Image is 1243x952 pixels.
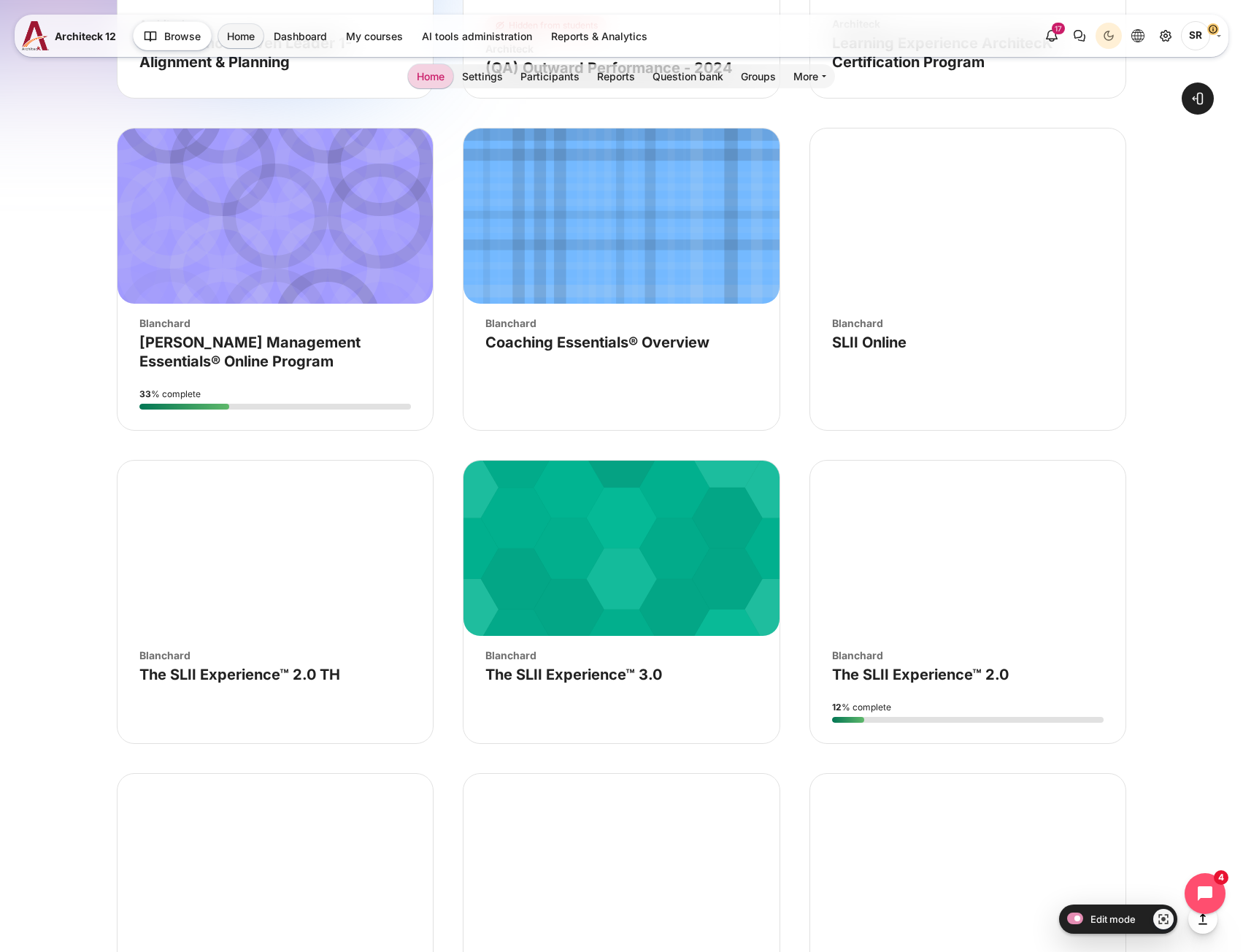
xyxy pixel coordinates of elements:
a: Reports & Analytics [542,24,656,48]
a: Show/Hide - Region [1153,909,1174,929]
div: Blanchard [139,315,411,331]
a: Home [408,64,453,88]
a: [PERSON_NAME] Management Essentials® Online Program [139,334,361,370]
a: Coaching Essentials® Overview [485,334,709,351]
a: Home [218,24,263,48]
a: Settings [453,64,512,88]
a: Question bank [644,64,732,88]
a: Dashboard [265,24,336,48]
button: There are 0 unread conversations [1066,23,1093,49]
a: Reports [588,64,644,88]
div: Show notification window with 17 new notifications [1039,23,1065,49]
a: SLII Online [832,334,907,351]
span: Edit mode [1090,913,1136,925]
div: % complete [832,701,1104,714]
a: (QA) Outward Performance - 2024 [485,59,733,77]
span: Architeck 12 [55,28,116,44]
span: Browse [164,28,201,44]
div: Blanchard [832,648,1104,663]
button: Browse [133,21,212,50]
div: Blanchard [832,315,1104,331]
a: Site administration [1152,23,1179,49]
a: AI tools administration [413,24,541,48]
div: Blanchard [139,648,411,663]
a: More [785,64,835,88]
strong: 12 [832,702,842,713]
a: The SLII Experience™ 2.0 TH [139,666,340,683]
a: The SLII Experience™ 2.0 [832,666,1009,683]
a: A12 A12 Architeck 12 [22,21,122,50]
div: Dark Mode [1098,25,1120,47]
img: A12 [22,21,49,50]
button: Light Mode Dark Mode [1096,23,1122,49]
a: My courses [337,24,412,48]
div: % complete [139,388,411,401]
button: Languages [1125,23,1151,49]
a: The SLII Experience™ 3.0 [485,666,662,683]
a: Participants [512,64,588,88]
strong: 33 [139,388,151,399]
button: Go to top [1188,905,1217,934]
div: Blanchard [485,315,757,331]
span: Songklod Riraroengjaratsaeng [1181,21,1210,50]
div: Blanchard [485,648,757,663]
div: 17 [1052,23,1065,34]
a: User menu [1181,21,1221,50]
a: Groups [732,64,785,88]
